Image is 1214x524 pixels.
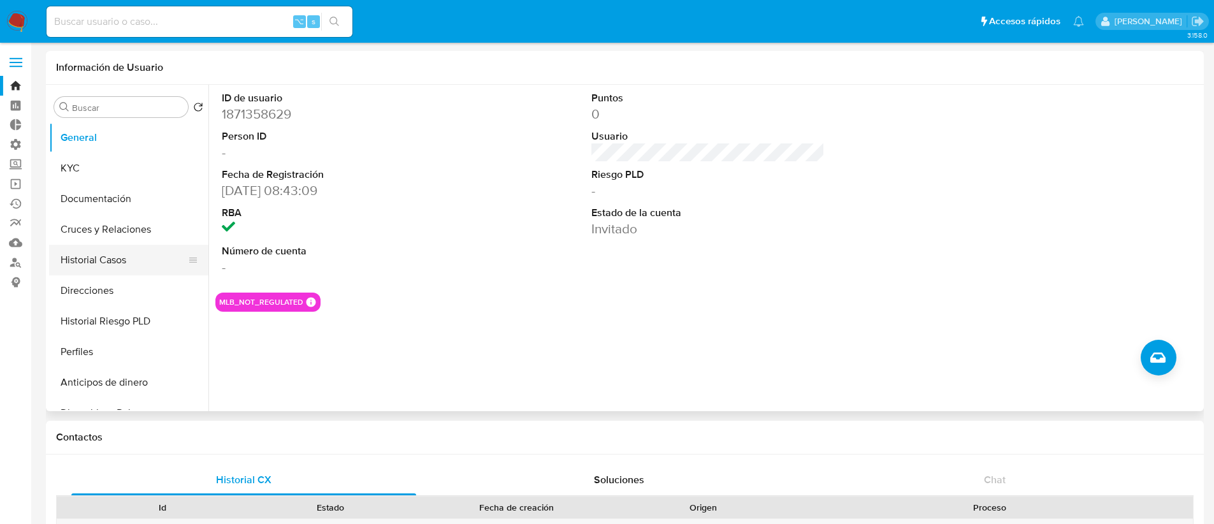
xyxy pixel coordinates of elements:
input: Buscar [72,102,183,113]
span: Chat [984,472,1006,487]
dt: Person ID [222,129,456,143]
button: search-icon [321,13,347,31]
dd: 0 [591,105,825,123]
a: Salir [1191,15,1204,28]
span: Soluciones [594,472,644,487]
input: Buscar usuario o caso... [47,13,352,30]
button: Buscar [59,102,69,112]
button: KYC [49,153,208,184]
dt: ID de usuario [222,91,456,105]
dt: Fecha de Registración [222,168,456,182]
div: Estado [256,501,405,514]
button: Direcciones [49,275,208,306]
div: Fecha de creación [423,501,611,514]
dt: Número de cuenta [222,244,456,258]
button: Volver al orden por defecto [193,102,203,116]
button: Perfiles [49,337,208,367]
button: Documentación [49,184,208,214]
p: ezequielignacio.rocha@mercadolibre.com [1115,15,1187,27]
button: Historial Casos [49,245,198,275]
dd: Invitado [591,220,825,238]
dd: [DATE] 08:43:09 [222,182,456,200]
div: Proceso [796,501,1184,514]
div: Origen [628,501,778,514]
dd: - [222,258,456,276]
button: Anticipos de dinero [49,367,208,398]
dd: - [591,182,825,200]
span: Accesos rápidos [989,15,1060,28]
button: Dispositivos Point [49,398,208,428]
h1: Contactos [56,431,1194,444]
h1: Información de Usuario [56,61,163,74]
dt: Estado de la cuenta [591,206,825,220]
span: s [312,15,315,27]
span: Historial CX [216,472,271,487]
dt: Usuario [591,129,825,143]
dt: RBA [222,206,456,220]
dt: Puntos [591,91,825,105]
button: Historial Riesgo PLD [49,306,208,337]
span: ⌥ [294,15,304,27]
button: General [49,122,208,153]
dd: 1871358629 [222,105,456,123]
dt: Riesgo PLD [591,168,825,182]
div: Id [88,501,238,514]
a: Notificaciones [1073,16,1084,27]
dd: - [222,143,456,161]
button: Cruces y Relaciones [49,214,208,245]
